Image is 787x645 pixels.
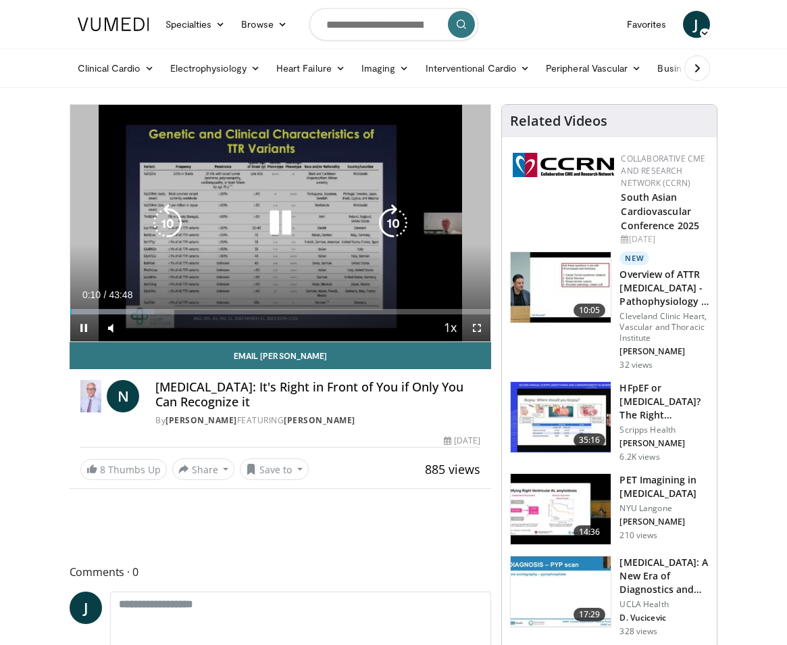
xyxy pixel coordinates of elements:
[619,613,709,623] p: D. Vucicevic
[70,563,492,581] span: Comments 0
[574,304,606,317] span: 10:05
[82,289,101,300] span: 0:10
[80,380,102,412] img: Dr. Norman E. Lepor
[619,626,657,637] p: 328 views
[233,11,295,38] a: Browse
[619,252,649,265] p: New
[619,438,709,449] p: [PERSON_NAME]
[619,599,709,610] p: UCLA Health
[574,433,606,447] span: 35:16
[70,55,162,82] a: Clinical Cardio
[621,191,699,232] a: South Asian Cardiovascular Conference 2025
[309,8,478,41] input: Search topics, interventions
[70,342,492,369] a: Email [PERSON_NAME]
[619,452,659,462] p: 6.2K views
[619,381,709,422] h3: HFpEF or [MEDICAL_DATA]? The Right Therapies for Right Patients
[619,346,709,357] p: [PERSON_NAME]
[683,11,710,38] a: J
[97,314,124,341] button: Mute
[619,517,709,527] p: [PERSON_NAME]
[172,458,235,480] button: Share
[510,381,709,462] a: 35:16 HFpEF or [MEDICAL_DATA]? The Right Therapies for Right Patients Scripps Health [PERSON_NAME...
[649,55,718,82] a: Business
[621,153,705,189] a: Collaborative CME and Research Network (CCRN)
[513,153,614,177] img: a04ee3ba-8487-4636-b0fb-5e8d268f3737.png.150x105_q85_autocrop_double_scale_upscale_version-0.2.png
[574,525,606,539] span: 14:36
[104,289,107,300] span: /
[166,414,237,426] a: [PERSON_NAME]
[353,55,417,82] a: Imaging
[619,556,709,596] h3: [MEDICAL_DATA]: A New Era of Diagnostics and Therapeutics
[157,11,234,38] a: Specialties
[619,425,709,435] p: Scripps Health
[172,497,388,531] iframe: Advertisement
[574,608,606,621] span: 17:29
[70,105,491,341] video-js: Video Player
[510,252,709,371] a: 10:05 New Overview of ATTR [MEDICAL_DATA] - Pathophysiology & Types Cleveland Clinic Heart, Vascu...
[619,473,709,500] h3: PET Imagining in [MEDICAL_DATA]
[70,314,97,341] button: Pause
[511,556,611,627] img: 3a61ed57-80ed-4134-89e2-85aa32d7d692.150x105_q85_crop-smart_upscale.jpg
[162,55,268,82] a: Electrophysiology
[619,530,657,541] p: 210 views
[109,289,132,300] span: 43:48
[538,55,649,82] a: Peripheral Vascular
[511,252,611,322] img: 2f83149f-471f-45a5-8edf-b959582daf19.150x105_q85_crop-smart_upscale.jpg
[425,461,480,477] span: 885 views
[107,380,139,412] a: N
[619,360,653,371] p: 32 views
[70,309,491,314] div: Progress Bar
[510,556,709,637] a: 17:29 [MEDICAL_DATA]: A New Era of Diagnostics and Therapeutics UCLA Health D. Vucicevic 328 views
[510,113,607,129] h4: Related Videos
[100,463,105,476] span: 8
[511,382,611,452] img: dfd7e8cb-3665-484f-96d9-fe431be1631d.150x105_q85_crop-smart_upscale.jpg
[510,473,709,545] a: 14:36 PET Imagining in [MEDICAL_DATA] NYU Langone [PERSON_NAME] 210 views
[444,435,480,447] div: [DATE]
[78,18,149,31] img: VuMedi Logo
[268,55,353,82] a: Heart Failure
[619,268,709,308] h3: Overview of ATTR [MEDICAL_DATA] - Pathophysiology & Types
[70,592,102,624] a: J
[619,11,675,38] a: Favorites
[155,414,480,427] div: By FEATURING
[240,458,309,480] button: Save to
[621,233,706,245] div: [DATE]
[80,459,167,480] a: 8 Thumbs Up
[511,474,611,544] img: cac2b0cd-2f26-4174-8237-e40d74628455.150x105_q85_crop-smart_upscale.jpg
[155,380,480,409] h4: [MEDICAL_DATA]: It's Right in Front of You if Only You Can Recognize it
[619,503,709,514] p: NYU Langone
[436,314,463,341] button: Playback Rate
[619,311,709,343] p: Cleveland Clinic Heart, Vascular and Thoracic Institute
[463,314,490,341] button: Fullscreen
[417,55,538,82] a: Interventional Cardio
[284,414,355,426] a: [PERSON_NAME]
